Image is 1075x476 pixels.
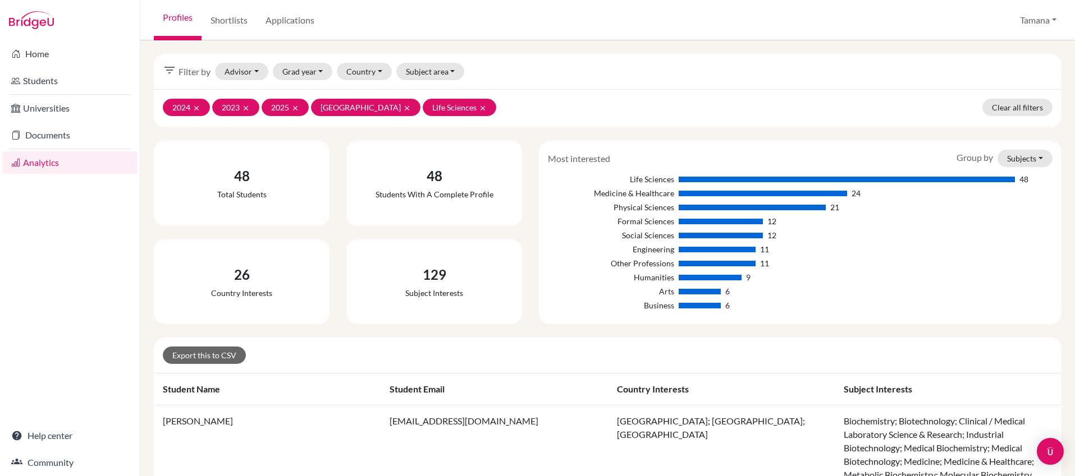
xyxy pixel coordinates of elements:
button: Life Sciencesclear [423,99,496,116]
th: Student email [381,373,607,405]
div: 26 [211,265,272,285]
div: Social Sciences [548,229,674,241]
div: Humanities [548,271,674,283]
a: Students [2,70,138,92]
div: Open Intercom Messenger [1037,438,1064,465]
div: Most interested [539,152,619,165]
div: 129 [405,265,463,285]
div: 12 [767,229,776,241]
a: Clear all filters [982,99,1053,116]
div: 6 [725,299,730,311]
i: clear [479,104,487,112]
div: Other Professions [548,257,674,269]
button: 2023clear [212,99,259,116]
th: Subject interests [835,373,1062,405]
div: Physical Sciences [548,201,674,213]
div: 6 [725,285,730,297]
i: filter_list [163,63,176,77]
div: 12 [767,215,776,227]
div: 11 [760,257,769,269]
div: 48 [376,166,493,186]
div: Subject interests [405,287,463,299]
div: 48 [217,166,267,186]
div: Country interests [211,287,272,299]
div: 48 [1019,173,1028,185]
div: 9 [746,271,751,283]
button: Subjects [998,150,1053,167]
div: Engineering [548,243,674,255]
i: clear [242,104,250,112]
div: Group by [948,150,1061,167]
img: Bridge-U [9,11,54,29]
div: Students with a complete profile [376,188,493,200]
div: 11 [760,243,769,255]
i: clear [291,104,299,112]
div: Total students [217,188,267,200]
a: Help center [2,424,138,447]
button: Advisor [215,63,268,80]
a: Universities [2,97,138,119]
i: clear [193,104,200,112]
i: clear [403,104,411,112]
a: Analytics [2,151,138,174]
span: Filter by [179,65,211,78]
div: 21 [830,201,839,213]
button: 2025clear [262,99,309,116]
button: Subject area [396,63,465,80]
a: Community [2,451,138,474]
button: Grad year [273,63,333,80]
div: Medicine & Healthcare [548,187,674,199]
a: Home [2,43,138,65]
div: Life Sciences [548,173,674,185]
th: Student name [154,373,381,405]
button: Tamana [1015,10,1062,31]
a: Documents [2,124,138,146]
div: 24 [852,187,861,199]
div: Formal Sciences [548,215,674,227]
button: 2024clear [163,99,210,116]
div: Business [548,299,674,311]
th: Country interests [608,373,835,405]
button: Country [337,63,392,80]
a: Export this to CSV [163,346,246,364]
div: Arts [548,285,674,297]
button: [GEOGRAPHIC_DATA]clear [311,99,420,116]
